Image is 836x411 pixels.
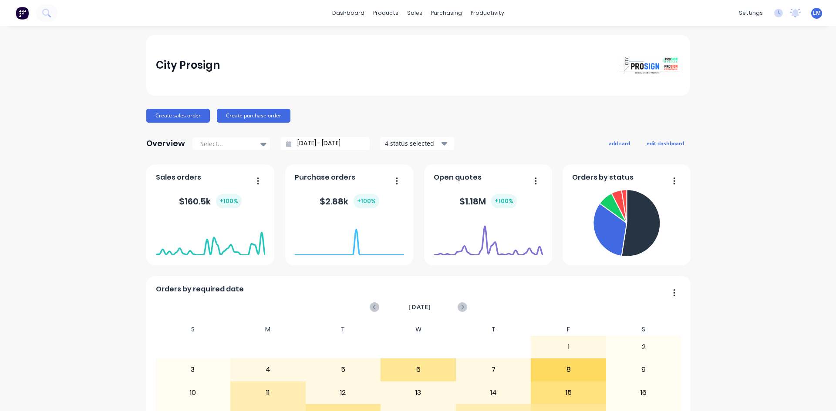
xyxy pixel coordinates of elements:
div: 12 [306,382,381,404]
div: + 100 % [216,194,242,208]
div: W [381,323,456,336]
div: 13 [381,382,455,404]
div: S [155,323,231,336]
div: 6 [381,359,455,381]
div: + 100 % [491,194,517,208]
span: Purchase orders [295,172,355,183]
div: S [606,323,681,336]
div: 2 [607,336,681,358]
div: 4 [231,359,305,381]
div: T [456,323,531,336]
div: 16 [607,382,681,404]
div: 7 [456,359,531,381]
div: F [531,323,606,336]
span: Open quotes [434,172,482,183]
div: 15 [531,382,606,404]
iframe: Intercom live chat [806,381,827,402]
button: 4 status selected [380,137,454,150]
div: 3 [156,359,230,381]
div: $ 1.18M [459,194,517,208]
div: Overview [146,135,185,152]
div: M [230,323,306,336]
div: 5 [306,359,381,381]
div: sales [403,7,427,20]
img: City Prosign [619,57,680,74]
div: $ 2.88k [320,194,379,208]
a: dashboard [328,7,369,20]
div: T [306,323,381,336]
div: $ 160.5k [179,194,242,208]
span: Sales orders [156,172,201,183]
span: LM [813,9,821,17]
div: City Prosign [156,57,220,74]
div: purchasing [427,7,466,20]
div: 10 [156,382,230,404]
div: settings [735,7,767,20]
img: Factory [16,7,29,20]
span: Orders by status [572,172,634,183]
div: productivity [466,7,509,20]
div: 9 [607,359,681,381]
div: 11 [231,382,305,404]
div: 4 status selected [385,139,440,148]
div: 8 [531,359,606,381]
div: 14 [456,382,531,404]
button: add card [603,137,636,149]
button: edit dashboard [641,137,690,149]
button: Create purchase order [217,109,290,123]
button: Create sales order [146,109,210,123]
div: 1 [531,336,606,358]
span: [DATE] [408,302,431,312]
div: products [369,7,403,20]
div: + 100 % [354,194,379,208]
